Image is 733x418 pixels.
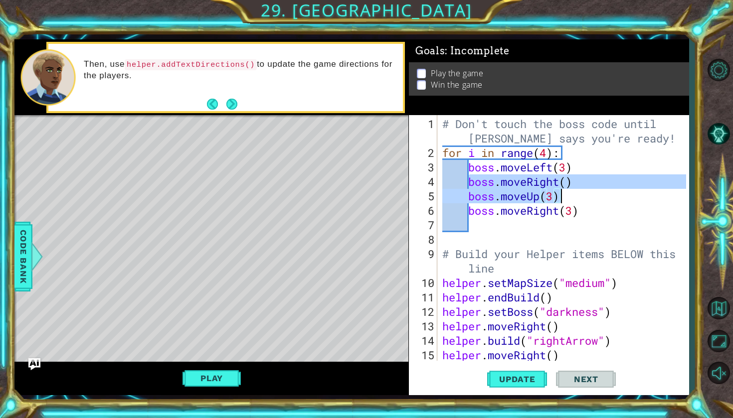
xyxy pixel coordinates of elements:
[489,374,546,384] span: Update
[411,290,437,304] div: 11
[411,232,437,247] div: 8
[411,304,437,319] div: 12
[411,203,437,218] div: 6
[704,56,733,85] button: Level Options
[84,59,396,81] p: Then, use to update the game directions for the players.
[226,99,237,110] button: Next
[487,365,547,393] button: Update
[411,276,437,290] div: 10
[564,374,608,384] span: Next
[431,79,483,90] p: Win the game
[411,189,437,203] div: 5
[704,293,733,322] button: Back to Map
[411,160,437,174] div: 3
[411,117,437,145] div: 1
[183,369,241,388] button: Play
[411,348,437,362] div: 15
[411,333,437,348] div: 14
[28,358,40,370] button: Ask AI
[704,326,733,355] button: Maximize Browser
[411,218,437,232] div: 7
[556,365,616,393] button: Next
[125,59,257,70] code: helper.addTextDirections()
[431,68,483,79] p: Play the game
[415,45,510,57] span: Goals
[207,99,226,110] button: Back
[445,45,509,57] span: : Incomplete
[704,292,733,325] a: Back to Map
[704,358,733,387] button: Unmute
[704,120,733,148] button: AI Hint
[411,174,437,189] div: 4
[411,247,437,276] div: 9
[411,145,437,160] div: 2
[15,226,31,286] span: Code Bank
[14,115,475,409] div: Level Map
[411,319,437,333] div: 13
